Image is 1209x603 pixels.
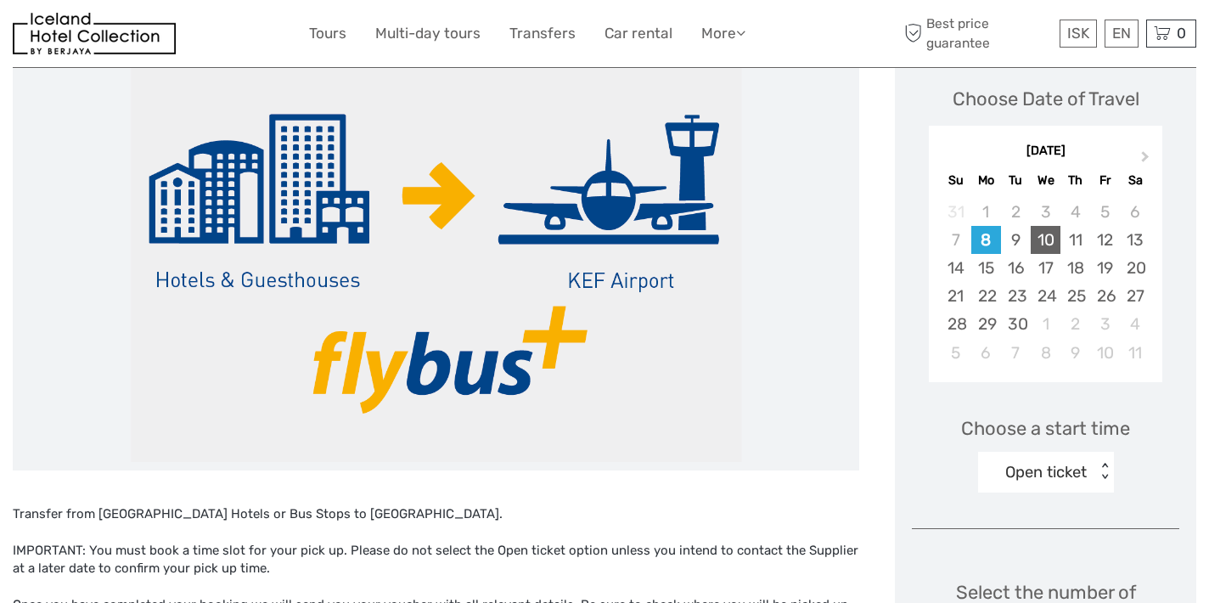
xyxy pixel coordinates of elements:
[509,21,576,46] a: Transfers
[1174,25,1189,42] span: 0
[1120,339,1150,367] div: Choose Saturday, October 11th, 2025
[1060,226,1090,254] div: Choose Thursday, September 11th, 2025
[13,542,859,578] div: IMPORTANT: You must book a time slot for your pick up. Please do not select the Open ticket optio...
[971,282,1001,310] div: Choose Monday, September 22nd, 2025
[1090,310,1120,338] div: Choose Friday, October 3rd, 2025
[1120,226,1150,254] div: Choose Saturday, September 13th, 2025
[1031,198,1060,226] div: Not available Wednesday, September 3rd, 2025
[1001,254,1031,282] div: Choose Tuesday, September 16th, 2025
[971,198,1001,226] div: Not available Monday, September 1st, 2025
[1090,169,1120,192] div: Fr
[1090,198,1120,226] div: Not available Friday, September 5th, 2025
[1001,339,1031,367] div: Choose Tuesday, October 7th, 2025
[1060,339,1090,367] div: Choose Thursday, October 9th, 2025
[971,310,1001,338] div: Choose Monday, September 29th, 2025
[941,198,970,226] div: Not available Sunday, August 31st, 2025
[1060,169,1090,192] div: Th
[1090,254,1120,282] div: Choose Friday, September 19th, 2025
[1001,198,1031,226] div: Not available Tuesday, September 2nd, 2025
[1120,198,1150,226] div: Not available Saturday, September 6th, 2025
[1001,226,1031,254] div: Choose Tuesday, September 9th, 2025
[309,21,346,46] a: Tours
[1001,282,1031,310] div: Choose Tuesday, September 23rd, 2025
[604,21,672,46] a: Car rental
[941,339,970,367] div: Choose Sunday, October 5th, 2025
[1005,461,1087,483] div: Open ticket
[1105,20,1139,48] div: EN
[1001,169,1031,192] div: Tu
[1060,282,1090,310] div: Choose Thursday, September 25th, 2025
[195,26,216,47] button: Open LiveChat chat widget
[1031,339,1060,367] div: Choose Wednesday, October 8th, 2025
[1031,254,1060,282] div: Choose Wednesday, September 17th, 2025
[1031,169,1060,192] div: We
[941,254,970,282] div: Choose Sunday, September 14th, 2025
[1060,310,1090,338] div: Choose Thursday, October 2nd, 2025
[131,54,742,462] img: 712a0e43dd27461abbb2e424cb7ebcd4_main_slider.png
[24,30,192,43] p: We're away right now. Please check back later!
[701,21,745,46] a: More
[1120,169,1150,192] div: Sa
[941,169,970,192] div: Su
[13,13,176,54] img: 481-8f989b07-3259-4bb0-90ed-3da368179bdc_logo_small.jpg
[375,21,481,46] a: Multi-day tours
[941,282,970,310] div: Choose Sunday, September 21st, 2025
[1031,282,1060,310] div: Choose Wednesday, September 24th, 2025
[1001,310,1031,338] div: Choose Tuesday, September 30th, 2025
[1120,254,1150,282] div: Choose Saturday, September 20th, 2025
[934,198,1156,367] div: month 2025-09
[13,506,351,521] span: Transfer from [GEOGRAPHIC_DATA] Hotels or Bus Stops
[1031,310,1060,338] div: Choose Wednesday, October 1st, 2025
[971,169,1001,192] div: Mo
[1060,254,1090,282] div: Choose Thursday, September 18th, 2025
[953,86,1139,112] div: Choose Date of Travel
[1120,282,1150,310] div: Choose Saturday, September 27th, 2025
[1133,147,1161,174] button: Next Month
[971,226,1001,254] div: Choose Monday, September 8th, 2025
[941,310,970,338] div: Choose Sunday, September 28th, 2025
[1090,226,1120,254] div: Choose Friday, September 12th, 2025
[1090,282,1120,310] div: Choose Friday, September 26th, 2025
[1031,226,1060,254] div: Choose Wednesday, September 10th, 2025
[929,143,1162,161] div: [DATE]
[971,339,1001,367] div: Choose Monday, October 6th, 2025
[1120,310,1150,338] div: Choose Saturday, October 4th, 2025
[1090,339,1120,367] div: Choose Friday, October 10th, 2025
[961,415,1130,442] span: Choose a start time
[941,226,970,254] div: Not available Sunday, September 7th, 2025
[1060,198,1090,226] div: Not available Thursday, September 4th, 2025
[901,14,1056,52] span: Best price guarantee
[354,506,503,521] span: to [GEOGRAPHIC_DATA].
[1067,25,1089,42] span: ISK
[971,254,1001,282] div: Choose Monday, September 15th, 2025
[1097,463,1111,481] div: < >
